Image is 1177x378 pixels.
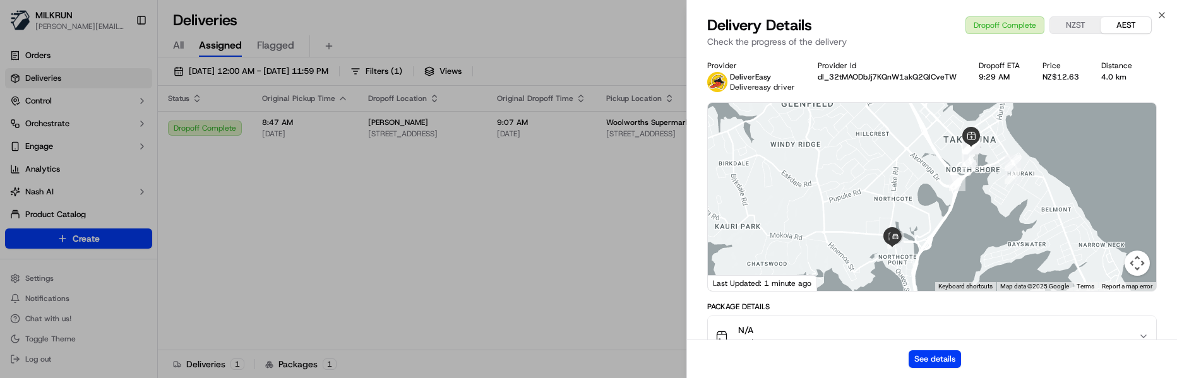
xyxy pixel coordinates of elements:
[730,82,795,92] span: Delivereasy driver
[1005,155,1021,171] div: 2
[708,316,1156,357] button: N/ANZ$34.40
[949,175,965,191] div: 12
[1101,17,1151,33] button: AEST
[818,72,957,82] button: dl_32tMAODbJj7KQnW1akQ2QlCveTW
[738,324,780,336] span: N/A
[909,350,961,368] button: See details
[1102,283,1152,290] a: Report a map error
[1050,17,1101,33] button: NZST
[707,302,1157,312] div: Package Details
[711,275,753,291] img: Google
[1101,72,1134,82] div: 4.0 km
[711,275,753,291] a: Open this area in Google Maps (opens a new window)
[1043,72,1081,82] div: NZ$12.63
[818,61,959,71] div: Provider Id
[1005,168,1021,184] div: 1
[938,282,993,291] button: Keyboard shortcuts
[707,61,797,71] div: Provider
[1125,251,1150,276] button: Map camera controls
[1101,61,1134,71] div: Distance
[979,61,1022,71] div: Dropoff ETA
[707,35,1157,48] p: Check the progress of the delivery
[979,72,1022,82] div: 9:29 AM
[707,15,812,35] span: Delivery Details
[707,72,727,92] img: delivereasy_logo.png
[738,336,780,349] span: NZ$34.40
[1000,283,1069,290] span: Map data ©2025 Google
[962,153,978,169] div: 3
[730,72,795,82] p: DeliverEasy
[708,275,817,291] div: Last Updated: 1 minute ago
[1077,283,1094,290] a: Terms (opens in new tab)
[1043,61,1081,71] div: Price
